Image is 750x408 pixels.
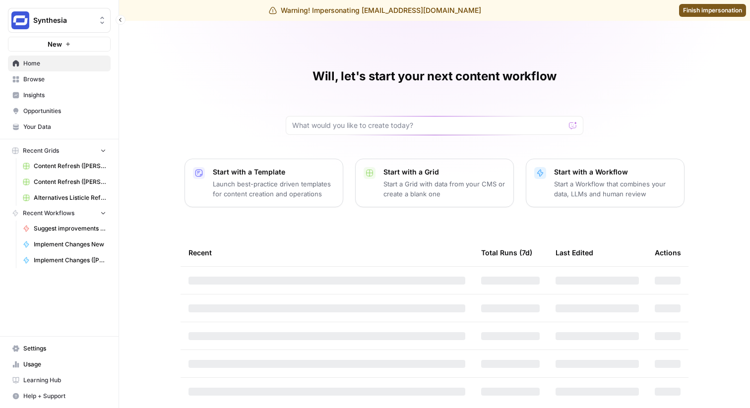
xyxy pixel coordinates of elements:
p: Start with a Workflow [554,167,676,177]
span: Finish impersonation [683,6,742,15]
a: Insights [8,87,111,103]
img: Synthesia Logo [11,11,29,29]
button: Recent Workflows [8,206,111,221]
span: Suggest improvements ([PERSON_NAME]'s edit) [34,224,106,233]
div: Recent [188,239,465,266]
a: Alternatives Listicle Refresh [18,190,111,206]
button: New [8,37,111,52]
a: Implement Changes New [18,236,111,252]
span: Insights [23,91,106,100]
a: Finish impersonation [679,4,746,17]
a: Implement Changes ([PERSON_NAME]'s edit) [18,252,111,268]
a: Learning Hub [8,372,111,388]
div: Total Runs (7d) [481,239,532,266]
span: Browse [23,75,106,84]
span: Content Refresh ([PERSON_NAME]) [34,177,106,186]
div: Last Edited [556,239,593,266]
span: Usage [23,360,106,369]
a: Opportunities [8,103,111,119]
p: Start a Workflow that combines your data, LLMs and human review [554,179,676,199]
p: Start with a Grid [383,167,505,177]
button: Start with a WorkflowStart a Workflow that combines your data, LLMs and human review [526,159,685,207]
span: Home [23,59,106,68]
div: Warning! Impersonating [EMAIL_ADDRESS][DOMAIN_NAME] [269,5,481,15]
span: New [48,39,62,49]
span: Learning Hub [23,376,106,385]
span: Implement Changes ([PERSON_NAME]'s edit) [34,256,106,265]
span: Synthesia [33,15,93,25]
button: Workspace: Synthesia [8,8,111,33]
span: Help + Support [23,392,106,401]
a: Home [8,56,111,71]
a: Content Refresh ([PERSON_NAME]'s edit) [18,158,111,174]
span: Your Data [23,122,106,131]
button: Start with a TemplateLaunch best-practice driven templates for content creation and operations [185,159,343,207]
p: Launch best-practice driven templates for content creation and operations [213,179,335,199]
p: Start a Grid with data from your CMS or create a blank one [383,179,505,199]
a: Suggest improvements ([PERSON_NAME]'s edit) [18,221,111,236]
h1: Will, let's start your next content workflow [312,68,557,84]
button: Start with a GridStart a Grid with data from your CMS or create a blank one [355,159,514,207]
span: Opportunities [23,107,106,116]
a: Usage [8,356,111,372]
span: Recent Grids [23,146,59,155]
span: Implement Changes New [34,240,106,249]
a: Settings [8,341,111,356]
p: Start with a Template [213,167,335,177]
button: Recent Grids [8,143,111,158]
button: Help + Support [8,388,111,404]
span: Recent Workflows [23,209,74,218]
span: Alternatives Listicle Refresh [34,193,106,202]
a: Your Data [8,119,111,135]
a: Browse [8,71,111,87]
span: Settings [23,344,106,353]
input: What would you like to create today? [292,120,565,130]
a: Content Refresh ([PERSON_NAME]) [18,174,111,190]
div: Actions [655,239,681,266]
span: Content Refresh ([PERSON_NAME]'s edit) [34,162,106,171]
